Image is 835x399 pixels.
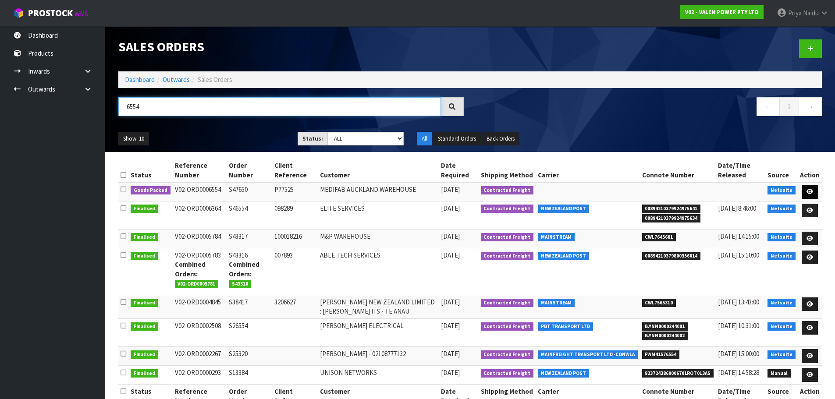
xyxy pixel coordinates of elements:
span: PBT TRANSPORT LTD [538,322,593,331]
td: S26554 [227,318,272,346]
span: [DATE] 8:46:00 [718,204,756,212]
td: S43316 [227,248,272,295]
span: Contracted Freight [481,299,534,307]
td: V02-ORD0005783 [173,248,227,295]
span: Netsuite [767,233,796,242]
a: 1 [779,97,799,116]
span: CWL7565310 [642,299,676,307]
td: S46554 [227,201,272,229]
span: [DATE] 15:00:00 [718,350,759,358]
span: Sales Orders [198,75,232,84]
span: [DATE] 10:31:00 [718,321,759,330]
img: cube-alt.png [13,7,24,18]
span: Netsuite [767,350,796,359]
td: M&P WAREHOUSE [318,229,439,248]
span: [DATE] [441,350,460,358]
span: [DATE] [441,298,460,306]
span: MAINSTREAM [538,299,575,307]
td: 100018216 [272,229,318,248]
span: [DATE] [441,321,460,330]
span: Contracted Freight [481,233,534,242]
strong: Combined Orders: [175,260,206,278]
span: S43310 [229,280,251,289]
td: S38417 [227,295,272,318]
small: WMS [75,10,88,18]
th: Carrier [536,159,640,182]
span: 00894210379924975634 [642,214,701,223]
span: Netsuite [767,186,796,195]
span: Contracted Freight [481,186,534,195]
span: [DATE] 14:58:28 [718,368,759,377]
span: NEW ZEALAND POST [538,205,589,213]
th: Source [765,159,798,182]
td: 098289 [272,201,318,229]
td: S47650 [227,182,272,201]
td: V02-ORD0006554 [173,182,227,201]
span: [DATE] [441,204,460,212]
button: Show: 10 [118,132,149,146]
th: Connote Number [640,159,716,182]
td: V02-ORD0002267 [173,347,227,366]
span: CWL7645681 [642,233,676,242]
td: P77525 [272,182,318,201]
th: Date Required [439,159,478,182]
td: UNISON NETWORKS [318,366,439,385]
span: Finalised [131,233,158,242]
span: ProStock [28,7,73,19]
strong: V02 - VALEN POWER PTY LTD [685,8,759,16]
span: B.YNN0000244001 [642,322,688,331]
th: Reference Number [173,159,227,182]
span: [DATE] [441,232,460,240]
th: Shipping Method [479,159,536,182]
a: ← [757,97,780,116]
a: → [799,97,822,116]
strong: Status: [302,135,323,142]
td: ELITE SERVICES [318,201,439,229]
td: [PERSON_NAME] - 02108777132 [318,347,439,366]
td: 007893 [272,248,318,295]
td: S43317 [227,229,272,248]
span: MAINSTREAM [538,233,575,242]
span: Netsuite [767,205,796,213]
td: S13384 [227,366,272,385]
span: MAINFREIGHT TRANSPORT LTD -CONWLA [538,350,638,359]
span: Contracted Freight [481,350,534,359]
span: Priya [788,9,802,17]
span: NEW ZEALAND POST [538,369,589,378]
td: [PERSON_NAME] ELECTRICAL [318,318,439,346]
h1: Sales Orders [118,39,464,54]
th: Customer [318,159,439,182]
span: Finalised [131,369,158,378]
span: Naidu [803,9,819,17]
span: Netsuite [767,299,796,307]
td: MEDIFAB AUCKLAND WAREHOUSE [318,182,439,201]
span: 00894210379800356014 [642,252,701,261]
span: 00894210379924975641 [642,205,701,213]
span: NEW ZEALAND POST [538,252,589,261]
td: V02-ORD0006364 [173,201,227,229]
th: Status [128,159,173,182]
span: Netsuite [767,252,796,261]
input: Search sales orders [118,97,441,116]
th: Client Reference [272,159,318,182]
span: [DATE] [441,251,460,259]
span: Contracted Freight [481,322,534,331]
span: Contracted Freight [481,205,534,213]
td: V02-ORD0000293 [173,366,227,385]
span: Finalised [131,322,158,331]
nav: Page navigation [477,97,822,119]
button: All [417,132,432,146]
a: Outwards [163,75,190,84]
span: Finalised [131,299,158,307]
td: 3206627 [272,295,318,318]
span: [DATE] 14:15:00 [718,232,759,240]
span: B.YNN0000244002 [642,332,688,340]
span: Finalised [131,350,158,359]
span: Finalised [131,252,158,261]
td: V02-ORD0004845 [173,295,227,318]
td: [PERSON_NAME] NEW ZEALAND LIMITED : [PERSON_NAME] ITS - TE ANAU [318,295,439,318]
span: Manual [767,369,791,378]
span: [DATE] 15:10:00 [718,251,759,259]
th: Action [798,159,822,182]
td: V02-ORD0002508 [173,318,227,346]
